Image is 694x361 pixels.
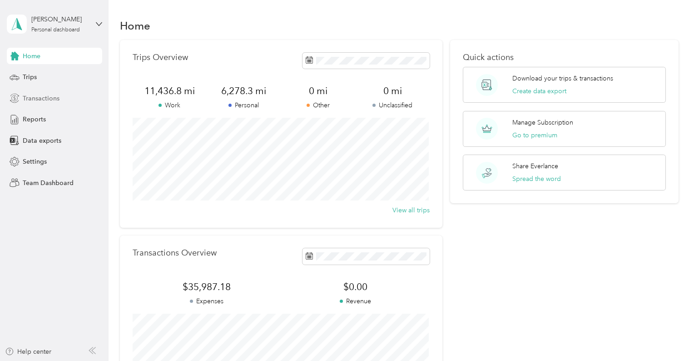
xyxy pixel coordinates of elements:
[512,174,561,184] button: Spread the word
[281,85,356,97] span: 0 mi
[512,118,573,127] p: Manage Subscription
[133,85,207,97] span: 11,436.8 mi
[281,100,356,110] p: Other
[23,94,59,103] span: Transactions
[133,100,207,110] p: Work
[31,27,80,33] div: Personal dashboard
[5,347,51,356] button: Help center
[31,15,88,24] div: [PERSON_NAME]
[512,74,613,83] p: Download your trips & transactions
[512,86,566,96] button: Create data export
[133,296,281,306] p: Expenses
[463,53,665,62] p: Quick actions
[643,310,694,361] iframe: Everlance-gr Chat Button Frame
[23,157,47,166] span: Settings
[23,178,74,188] span: Team Dashboard
[355,85,430,97] span: 0 mi
[23,136,61,145] span: Data exports
[120,21,150,30] h1: Home
[392,206,430,215] button: View all trips
[23,72,37,82] span: Trips
[23,51,40,61] span: Home
[281,296,430,306] p: Revenue
[23,115,46,124] span: Reports
[133,281,281,293] span: $35,987.18
[512,130,557,140] button: Go to premium
[512,161,558,171] p: Share Everlance
[207,85,281,97] span: 6,278.3 mi
[207,100,281,110] p: Personal
[133,53,188,62] p: Trips Overview
[281,281,430,293] span: $0.00
[133,248,217,258] p: Transactions Overview
[355,100,430,110] p: Unclassified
